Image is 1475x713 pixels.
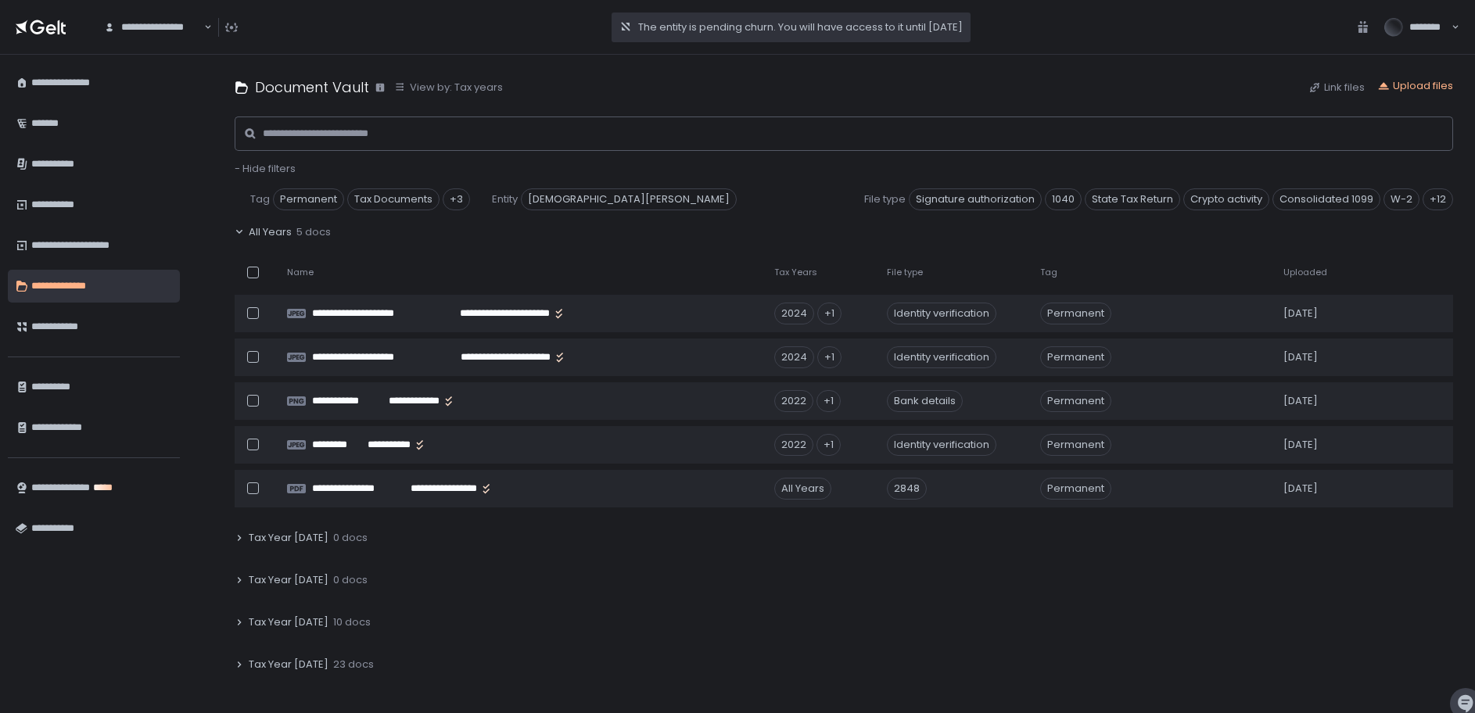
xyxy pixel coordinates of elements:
span: Tax Year [DATE] [249,615,328,629]
div: Search for option [94,11,212,44]
span: Tax Year [DATE] [249,531,328,545]
div: Identity verification [887,303,996,324]
div: +1 [816,390,841,412]
span: W-2 [1383,188,1419,210]
span: All Years [249,225,292,239]
span: Crypto activity [1183,188,1269,210]
span: 10 docs [333,615,371,629]
span: Permanent [1040,434,1111,456]
span: [DATE] [1283,438,1318,452]
span: Consolidated 1099 [1272,188,1380,210]
div: Identity verification [887,434,996,456]
span: [DATE] [1283,394,1318,408]
span: Entity [492,192,518,206]
div: All Years [774,478,831,500]
div: 2022 [774,390,813,412]
span: Permanent [273,188,344,210]
div: Identity verification [887,346,996,368]
div: 2022 [774,434,813,456]
button: - Hide filters [235,162,296,176]
div: 2848 [887,478,927,500]
div: +1 [817,303,842,324]
div: Bank details [887,390,963,412]
span: [DEMOGRAPHIC_DATA][PERSON_NAME] [521,188,737,210]
span: Tax Years [774,267,817,278]
div: +3 [443,188,470,210]
span: Signature authorization [909,188,1042,210]
span: Tag [1040,267,1057,278]
div: +1 [816,434,841,456]
button: Link files [1308,81,1365,95]
span: File type [887,267,923,278]
span: [DATE] [1283,306,1318,321]
span: The entity is pending churn. You will have access to it until [DATE] [638,20,963,34]
div: +12 [1423,188,1453,210]
span: Tax Documents [347,188,440,210]
span: [DATE] [1283,482,1318,496]
div: +1 [817,346,842,368]
span: 0 docs [333,531,368,545]
span: 1040 [1045,188,1082,210]
h1: Document Vault [255,77,369,98]
div: 2024 [774,303,814,324]
span: Tax Year [DATE] [249,573,328,587]
div: 2024 [774,346,814,368]
button: Upload files [1377,79,1453,93]
span: 0 docs [333,573,368,587]
span: Permanent [1040,346,1111,368]
span: File type [864,192,906,206]
span: Permanent [1040,390,1111,412]
button: View by: Tax years [394,81,503,95]
span: Permanent [1040,478,1111,500]
span: 5 docs [296,225,331,239]
span: Permanent [1040,303,1111,324]
span: State Tax Return [1085,188,1180,210]
span: [DATE] [1283,350,1318,364]
span: Name [287,267,314,278]
span: 23 docs [333,657,374,672]
span: - Hide filters [235,161,296,176]
input: Search for option [202,20,203,35]
span: Tax Year [DATE] [249,657,328,672]
span: Uploaded [1283,267,1327,278]
span: Tag [250,192,270,206]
